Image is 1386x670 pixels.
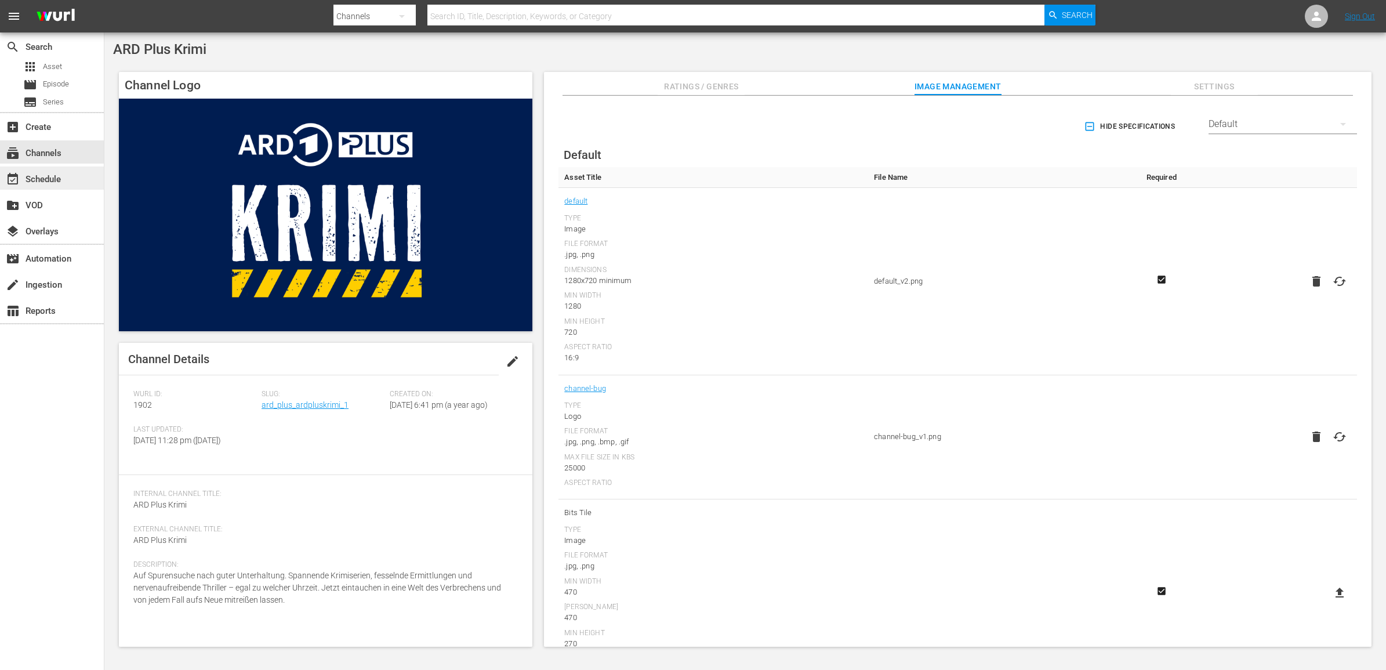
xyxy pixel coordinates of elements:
[506,354,520,368] span: edit
[133,490,512,499] span: Internal Channel Title:
[390,400,488,410] span: [DATE] 6:41 pm (a year ago)
[1345,12,1375,21] a: Sign Out
[868,375,1129,499] td: channel-bug_v1.png
[23,78,37,92] span: Episode
[564,436,862,448] div: .jpg, .png, .bmp, .gif
[564,577,862,586] div: Min Width
[564,275,862,287] div: 1280x720 minimum
[1062,5,1093,26] span: Search
[564,214,862,223] div: Type
[6,40,20,54] span: Search
[6,120,20,134] span: Create
[658,79,745,94] span: Ratings / Genres
[564,401,862,411] div: Type
[128,352,209,366] span: Channel Details
[133,525,512,534] span: External Channel Title:
[564,249,862,260] div: .jpg, .png
[262,400,349,410] a: ard_plus_ardpluskrimi_1
[564,427,862,436] div: File Format
[133,436,221,445] span: [DATE] 11:28 pm ([DATE])
[262,390,384,399] span: Slug:
[564,629,862,638] div: Min Height
[564,453,862,462] div: Max File Size In Kbs
[133,400,152,410] span: 1902
[6,198,20,212] span: VOD
[868,167,1129,188] th: File Name
[564,638,862,650] div: 270
[113,41,206,57] span: ARD Plus Krimi
[133,535,187,545] span: ARD Plus Krimi
[43,61,62,73] span: Asset
[6,252,20,266] span: Automation
[6,224,20,238] span: Overlays
[564,343,862,352] div: Aspect Ratio
[390,390,512,399] span: Created On:
[6,278,20,292] span: Ingestion
[133,560,512,570] span: Description:
[6,304,20,318] span: Reports
[133,390,256,399] span: Wurl ID:
[28,3,84,30] img: ans4CAIJ8jUAAAAAAAAAAAAAAAAAAAAAAAAgQb4GAAAAAAAAAAAAAAAAAAAAAAAAJMjXAAAAAAAAAAAAAAAAAAAAAAAAgAT5G...
[564,223,862,235] div: Image
[564,327,862,338] div: 720
[564,266,862,275] div: Dimensions
[1171,79,1258,94] span: Settings
[564,411,862,422] div: Logo
[1082,110,1180,143] button: Hide Specifications
[564,291,862,300] div: Min Width
[564,300,862,312] div: 1280
[43,96,64,108] span: Series
[1155,274,1169,285] svg: Required
[6,172,20,186] span: Schedule
[1155,586,1169,596] svg: Required
[564,462,862,474] div: 25000
[1086,121,1175,133] span: Hide Specifications
[564,381,606,396] a: channel-bug
[564,551,862,560] div: File Format
[564,586,862,598] div: 470
[499,347,527,375] button: edit
[1209,108,1357,140] div: Default
[1044,5,1095,26] button: Search
[915,79,1002,94] span: Image Management
[564,479,862,488] div: Aspect Ratio
[564,560,862,572] div: .jpg, .png
[7,9,21,23] span: menu
[6,146,20,160] span: Channels
[564,505,862,520] span: Bits Tile
[564,194,587,209] a: default
[133,571,501,604] span: Auf Spurensuche nach guter Unterhaltung. Spannende Krimiserien, fesselnde Ermittlungen und nerven...
[558,167,868,188] th: Asset Title
[564,317,862,327] div: Min Height
[1129,167,1194,188] th: Required
[133,425,256,434] span: Last Updated:
[564,352,862,364] div: 16:9
[564,603,862,612] div: [PERSON_NAME]
[564,612,862,624] div: 470
[43,78,69,90] span: Episode
[119,99,532,331] img: ARD Plus Krimi
[564,240,862,249] div: File Format
[564,148,601,162] span: Default
[23,60,37,74] span: Asset
[564,535,862,546] div: Image
[133,500,187,509] span: ARD Plus Krimi
[23,95,37,109] span: Series
[119,72,532,99] h4: Channel Logo
[564,526,862,535] div: Type
[868,188,1129,375] td: default_v2.png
